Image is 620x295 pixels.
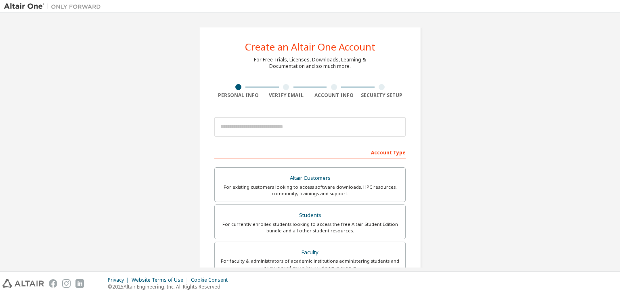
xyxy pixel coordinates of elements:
div: Account Type [214,145,406,158]
div: Altair Customers [220,173,400,184]
div: Website Terms of Use [132,277,191,283]
img: altair_logo.svg [2,279,44,288]
div: Create an Altair One Account [245,42,375,52]
img: instagram.svg [62,279,71,288]
div: Students [220,210,400,221]
img: linkedin.svg [75,279,84,288]
img: Altair One [4,2,105,11]
div: For Free Trials, Licenses, Downloads, Learning & Documentation and so much more. [254,57,366,70]
div: Faculty [220,247,400,258]
div: Verify Email [262,92,310,99]
div: For currently enrolled students looking to access the free Altair Student Edition bundle and all ... [220,221,400,234]
div: Cookie Consent [191,277,232,283]
div: For faculty & administrators of academic institutions administering students and accessing softwa... [220,258,400,271]
div: Personal Info [214,92,262,99]
img: facebook.svg [49,279,57,288]
p: © 2025 Altair Engineering, Inc. All Rights Reserved. [108,283,232,290]
div: For existing customers looking to access software downloads, HPC resources, community, trainings ... [220,184,400,197]
div: Privacy [108,277,132,283]
div: Account Info [310,92,358,99]
div: Security Setup [358,92,406,99]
